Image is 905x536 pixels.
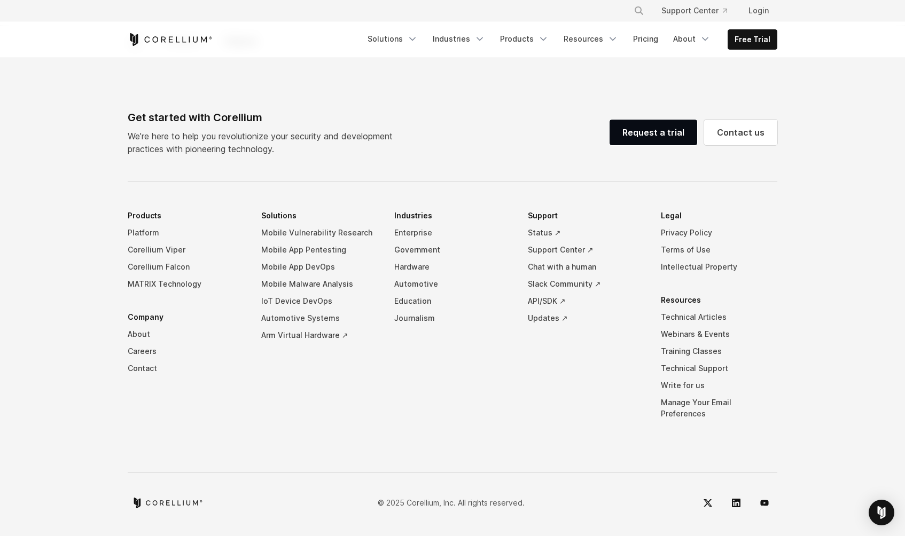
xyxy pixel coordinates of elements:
[667,29,717,49] a: About
[394,275,511,293] a: Automotive
[661,377,777,394] a: Write for us
[528,224,644,241] a: Status ↗
[723,490,749,516] a: LinkedIn
[661,394,777,422] a: Manage Your Email Preferences
[740,1,777,20] a: Login
[128,258,244,275] a: Corellium Falcon
[629,1,649,20] button: Search
[728,30,777,49] a: Free Trial
[261,293,378,310] a: IoT Device DevOps
[394,310,511,327] a: Journalism
[528,241,644,258] a: Support Center ↗
[261,224,378,241] a: Mobile Vulnerability Research
[132,498,203,508] a: Corellium home
[661,224,777,241] a: Privacy Policy
[128,224,244,241] a: Platform
[378,497,525,508] p: © 2025 Corellium, Inc. All rights reserved.
[869,500,894,525] div: Open Intercom Messenger
[261,310,378,327] a: Automotive Systems
[426,29,491,49] a: Industries
[627,29,665,49] a: Pricing
[261,327,378,344] a: Arm Virtual Hardware ↗
[557,29,625,49] a: Resources
[261,275,378,293] a: Mobile Malware Analysis
[528,293,644,310] a: API/SDK ↗
[695,490,721,516] a: Twitter
[128,343,244,360] a: Careers
[128,33,213,46] a: Corellium Home
[528,275,644,293] a: Slack Community ↗
[394,293,511,310] a: Education
[610,120,697,145] a: Request a trial
[361,29,777,50] div: Navigation Menu
[394,224,511,241] a: Enterprise
[128,326,244,343] a: About
[661,309,777,326] a: Technical Articles
[661,241,777,258] a: Terms of Use
[394,258,511,275] a: Hardware
[128,275,244,293] a: MATRIX Technology
[661,326,777,343] a: Webinars & Events
[704,120,777,145] a: Contact us
[752,490,777,516] a: YouTube
[528,310,644,327] a: Updates ↗
[661,343,777,360] a: Training Classes
[361,29,424,49] a: Solutions
[394,241,511,258] a: Government
[661,258,777,275] a: Intellectual Property
[661,360,777,377] a: Technical Support
[528,258,644,275] a: Chat with a human
[261,258,378,275] a: Mobile App DevOps
[128,360,244,377] a: Contact
[128,109,401,125] div: Get started with Corellium
[653,1,736,20] a: Support Center
[261,241,378,258] a: Mobile App Pentesting
[128,207,777,438] div: Navigation Menu
[621,1,777,20] div: Navigation Menu
[128,241,244,258] a: Corellium Viper
[494,29,555,49] a: Products
[128,130,401,155] p: We’re here to help you revolutionize your security and development practices with pioneering tech...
